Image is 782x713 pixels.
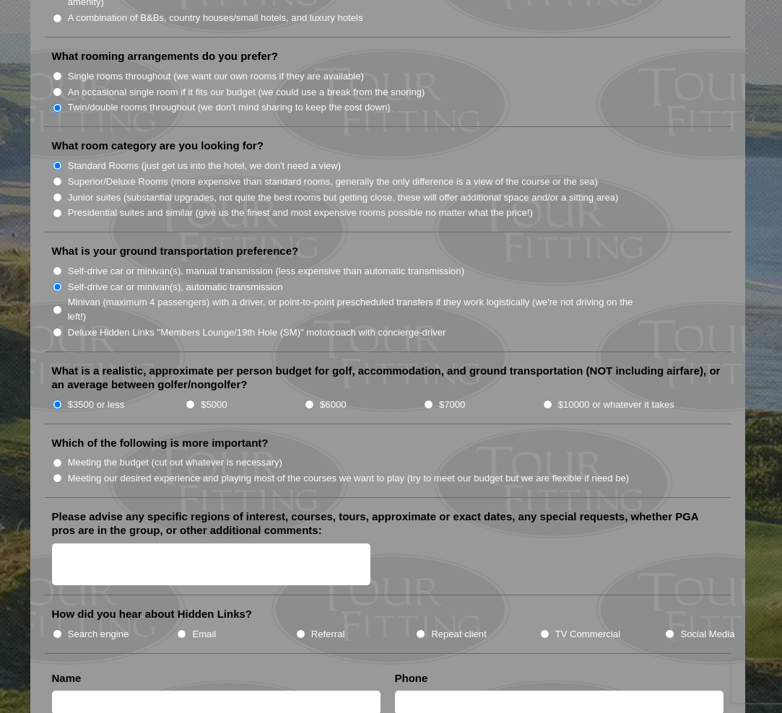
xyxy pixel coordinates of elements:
label: What room category are you looking for? [52,139,264,153]
label: Repeat client [431,627,487,642]
label: $7000 [439,398,465,412]
label: $6000 [320,398,346,412]
label: Email [192,627,216,642]
label: Name [52,671,82,686]
label: A combination of B&Bs, country houses/small hotels, and luxury hotels [68,11,363,25]
label: Self-drive car or minivan(s), automatic transmission [68,280,283,294]
label: TV Commercial [555,627,620,642]
label: $5000 [201,398,227,412]
label: An occasional single room if it fits our budget (we could use a break from the snoring) [68,85,425,100]
label: Standard Rooms (just get us into the hotel, we don't need a view) [68,159,342,173]
label: Deluxe Hidden Links "Members Lounge/19th Hole (SM)" motorcoach with concierge-driver [68,325,446,340]
label: Superior/Deluxe Rooms (more expensive than standard rooms, generally the only difference is a vie... [68,175,598,189]
label: Social Media [680,627,734,642]
label: Search engine [68,627,129,642]
label: Meeting the budget (cut out whatever is necessary) [68,455,282,470]
label: Phone [395,671,428,686]
label: Twin/double rooms throughout (we don't mind sharing to keep the cost down) [68,100,391,115]
label: $3500 or less [68,398,125,412]
label: Referral [311,627,345,642]
label: Which of the following is more important? [52,436,269,450]
label: Minivan (maximum 4 passengers) with a driver, or point-to-point prescheduled transfers if they wo... [68,295,648,323]
label: What is a realistic, approximate per person budget for golf, accommodation, and ground transporta... [52,364,724,392]
label: Single rooms throughout (we want our own rooms if they are available) [68,69,364,84]
label: Meeting our desired experience and playing most of the courses we want to play (try to meet our b... [68,471,630,486]
label: Self-drive car or minivan(s), manual transmission (less expensive than automatic transmission) [68,264,464,279]
label: $10000 or whatever it takes [558,398,674,412]
label: What rooming arrangements do you prefer? [52,49,278,64]
label: Presidential suites and similar (give us the finest and most expensive rooms possible no matter w... [68,206,533,220]
label: How did you hear about Hidden Links? [52,607,253,621]
label: Junior suites (substantial upgrades, not quite the best rooms but getting close, these will offer... [68,191,619,205]
label: Please advise any specific regions of interest, courses, tours, approximate or exact dates, any s... [52,509,724,538]
label: What is your ground transportation preference? [52,244,299,258]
